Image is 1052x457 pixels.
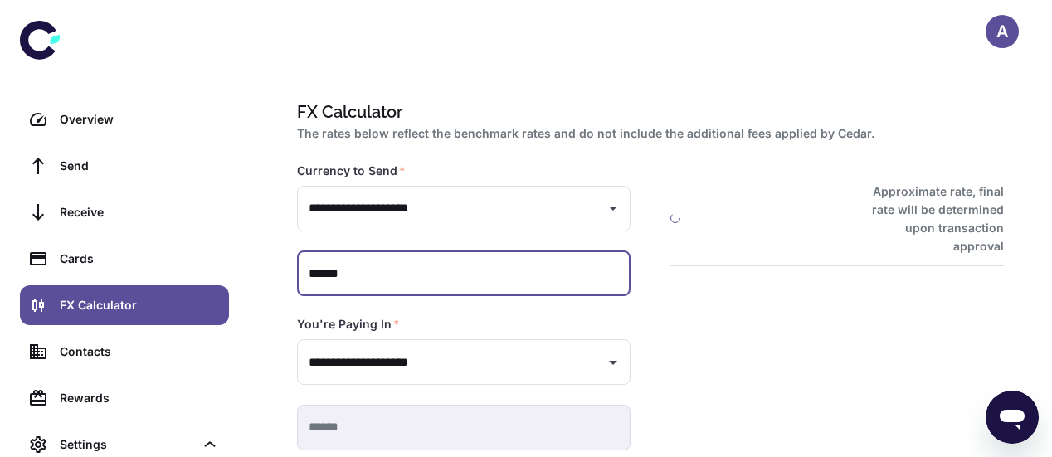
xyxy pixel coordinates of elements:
button: Open [601,197,625,220]
a: Cards [20,239,229,279]
a: FX Calculator [20,285,229,325]
a: Rewards [20,378,229,418]
label: Currency to Send [297,163,406,179]
h1: FX Calculator [297,100,997,124]
div: Overview [60,110,219,129]
div: Receive [60,203,219,221]
iframe: Button to launch messaging window [986,391,1039,444]
button: Open [601,351,625,374]
a: Send [20,146,229,186]
a: Contacts [20,332,229,372]
label: You're Paying In [297,316,400,333]
div: Cards [60,250,219,268]
a: Overview [20,100,229,139]
div: Settings [60,435,194,454]
div: Send [60,157,219,175]
div: FX Calculator [60,296,219,314]
button: A [986,15,1019,48]
div: Rewards [60,389,219,407]
div: Contacts [60,343,219,361]
h6: Approximate rate, final rate will be determined upon transaction approval [854,182,1004,255]
a: Receive [20,192,229,232]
